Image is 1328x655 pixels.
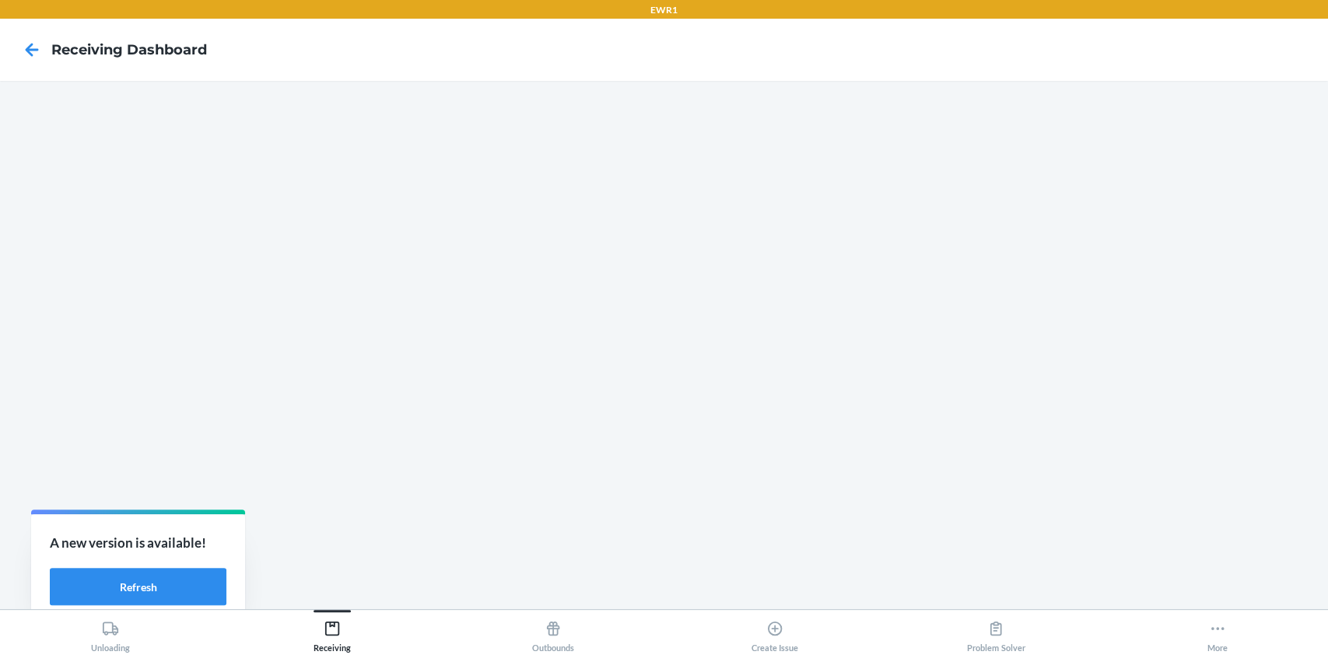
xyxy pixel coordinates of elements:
div: Create Issue [752,614,798,653]
p: A new version is available! [50,533,226,553]
button: Outbounds [443,610,664,653]
div: Outbounds [532,614,574,653]
p: EWR1 [650,3,678,17]
div: Unloading [91,614,130,653]
button: Receiving [222,610,443,653]
button: Refresh [50,568,226,605]
button: Problem Solver [885,610,1107,653]
div: More [1207,614,1228,653]
div: Problem Solver [967,614,1025,653]
iframe: Receiving dashboard [12,93,1316,597]
div: Receiving [314,614,351,653]
button: Create Issue [664,610,886,653]
h4: Receiving dashboard [51,40,207,60]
